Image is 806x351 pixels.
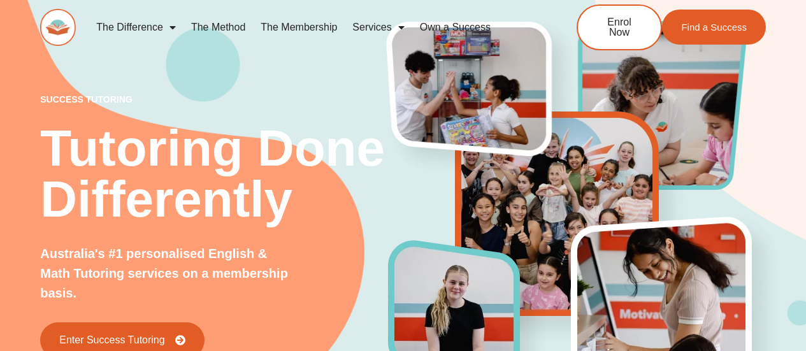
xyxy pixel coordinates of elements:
h2: Tutoring Done Differently [40,123,388,225]
a: Services [345,13,412,42]
nav: Menu [89,13,535,42]
a: The Difference [89,13,184,42]
span: Enter Success Tutoring [59,335,164,345]
a: The Method [184,13,253,42]
a: The Membership [253,13,345,42]
a: Enrol Now [577,4,662,50]
p: success tutoring [40,95,388,104]
span: Find a Success [681,22,747,32]
a: Own a Success [412,13,498,42]
a: Find a Success [662,10,766,45]
p: Australia's #1 personalised English & Math Tutoring services on a membership basis. [40,244,294,303]
span: Enrol Now [597,17,642,38]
